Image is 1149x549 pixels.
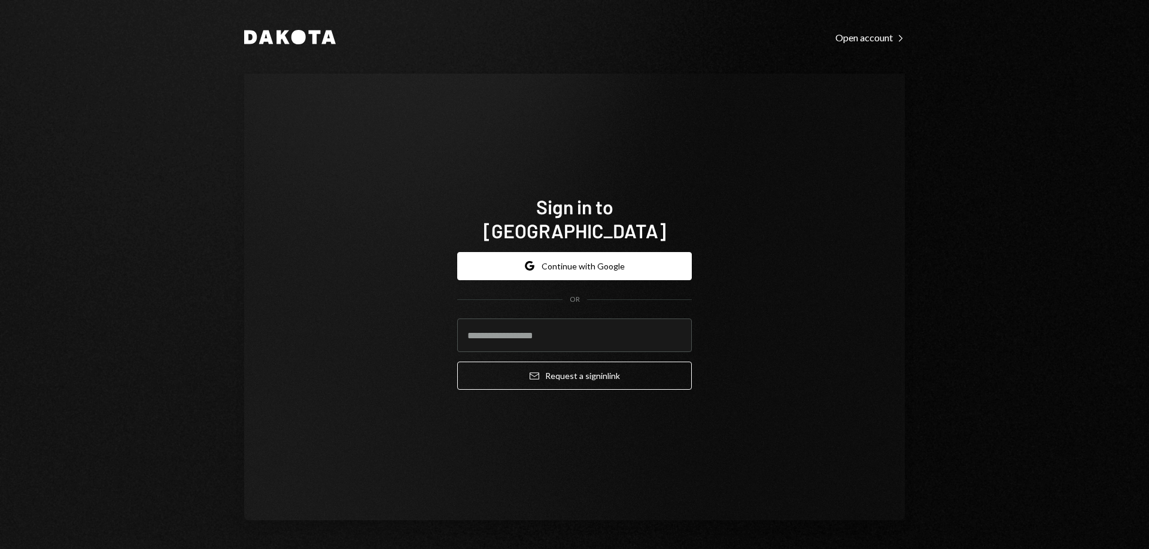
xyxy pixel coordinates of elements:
[457,195,692,242] h1: Sign in to [GEOGRAPHIC_DATA]
[570,295,580,305] div: OR
[835,31,905,44] a: Open account
[835,32,905,44] div: Open account
[457,362,692,390] button: Request a signinlink
[668,328,682,342] keeper-lock: Open Keeper Popup
[457,252,692,280] button: Continue with Google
